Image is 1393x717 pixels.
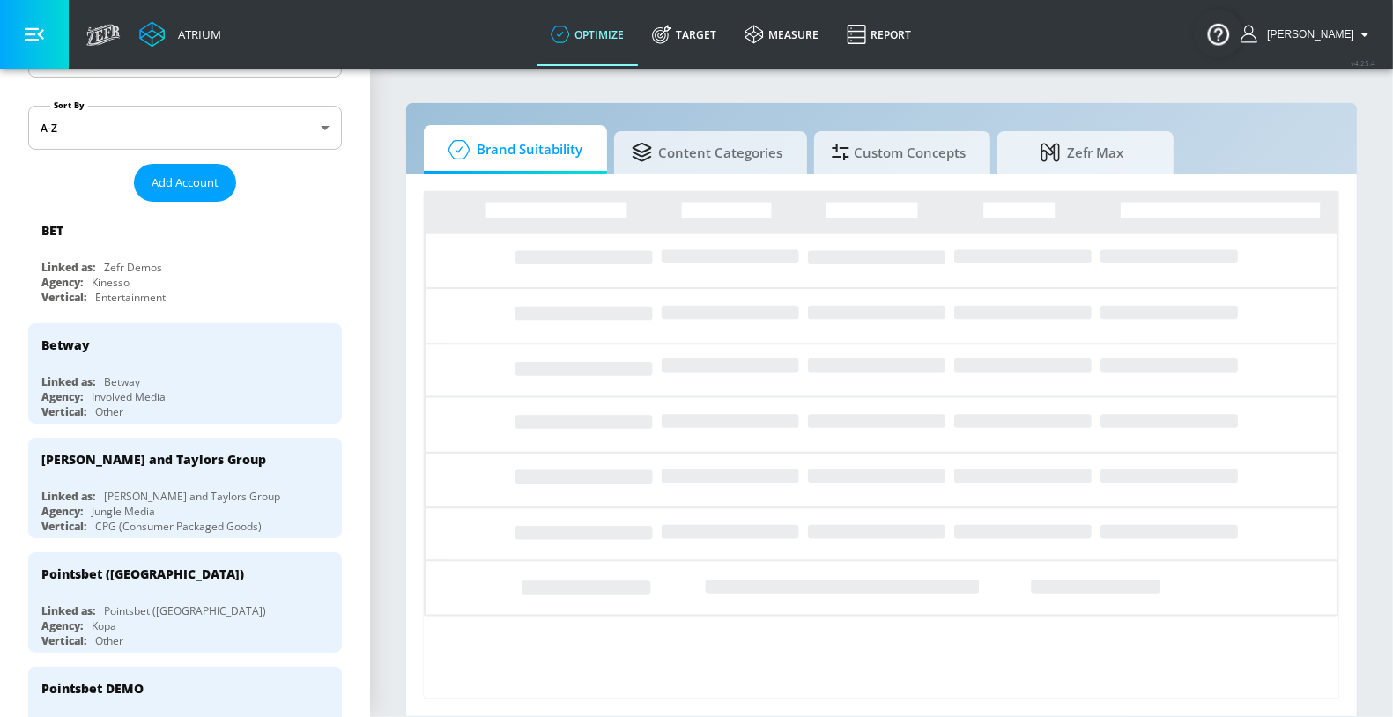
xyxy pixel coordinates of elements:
[41,260,95,275] div: Linked as:
[41,504,83,519] div: Agency:
[28,209,342,309] div: BETLinked as:Zefr DemosAgency:KinessoVertical:Entertainment
[1351,58,1375,68] span: v 4.25.4
[41,451,266,468] div: [PERSON_NAME] and Taylors Group
[41,222,63,239] div: BET
[41,519,86,534] div: Vertical:
[41,618,83,633] div: Agency:
[41,489,95,504] div: Linked as:
[28,552,342,653] div: Pointsbet ([GEOGRAPHIC_DATA])Linked as:Pointsbet ([GEOGRAPHIC_DATA])Agency:KopaVertical:Other
[28,106,342,150] div: A-Z
[41,336,90,353] div: Betway
[104,374,140,389] div: Betway
[134,164,236,202] button: Add Account
[41,603,95,618] div: Linked as:
[41,275,83,290] div: Agency:
[41,633,86,648] div: Vertical:
[41,389,83,404] div: Agency:
[41,404,86,419] div: Vertical:
[41,680,144,697] div: Pointsbet DEMO
[92,618,116,633] div: Kopa
[92,504,155,519] div: Jungle Media
[1241,24,1375,45] button: [PERSON_NAME]
[441,129,582,171] span: Brand Suitability
[41,565,244,582] div: Pointsbet ([GEOGRAPHIC_DATA])
[41,290,86,305] div: Vertical:
[537,3,638,66] a: optimize
[41,374,95,389] div: Linked as:
[28,323,342,424] div: BetwayLinked as:BetwayAgency:Involved MediaVertical:Other
[50,100,88,111] label: Sort By
[92,389,166,404] div: Involved Media
[632,131,782,174] span: Content Categories
[104,489,280,504] div: [PERSON_NAME] and Taylors Group
[104,260,162,275] div: Zefr Demos
[1260,28,1354,41] span: login as: rebecca.streightiff@zefr.com
[638,3,730,66] a: Target
[152,173,219,193] span: Add Account
[139,21,221,48] a: Atrium
[171,26,221,42] div: Atrium
[95,633,123,648] div: Other
[833,3,925,66] a: Report
[1015,131,1149,174] span: Zefr Max
[832,131,966,174] span: Custom Concepts
[730,3,833,66] a: measure
[1194,9,1243,58] button: Open Resource Center
[104,603,266,618] div: Pointsbet ([GEOGRAPHIC_DATA])
[92,275,130,290] div: Kinesso
[28,438,342,538] div: [PERSON_NAME] and Taylors GroupLinked as:[PERSON_NAME] and Taylors GroupAgency:Jungle MediaVertic...
[95,519,262,534] div: CPG (Consumer Packaged Goods)
[95,404,123,419] div: Other
[95,290,166,305] div: Entertainment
